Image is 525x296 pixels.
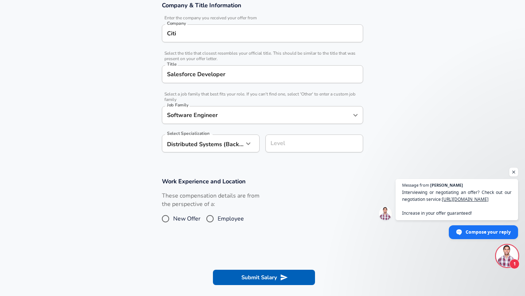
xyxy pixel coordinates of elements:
button: Submit Salary [213,270,315,285]
div: Distributed Systems (Back-End) [162,135,244,152]
span: 1 [509,259,520,269]
label: These compensation details are from the perspective of a: [162,192,260,209]
span: Message from [402,183,429,187]
span: Employee [218,214,244,223]
span: Interviewing or negotiating an offer? Check out our negotiation service: Increase in your offer g... [402,189,512,217]
input: Software Engineer [165,69,360,80]
label: Select Specialization [167,131,209,136]
label: Company [167,21,186,26]
h3: Company & Title Information [162,1,363,9]
label: Job Family [167,103,188,107]
span: Select the title that closest resembles your official title. This should be similar to the title ... [162,51,363,62]
input: Software Engineer [165,109,349,121]
input: L3 [269,138,360,149]
span: [PERSON_NAME] [430,183,463,187]
span: Compose your reply [466,226,511,238]
span: Select a job family that best fits your role. If you can't find one, select 'Other' to enter a cu... [162,91,363,102]
span: Enter the company you received your offer from [162,15,363,21]
input: Google [165,28,360,39]
div: Open chat [496,245,518,267]
span: New Offer [173,214,201,223]
h3: Work Experience and Location [162,177,363,186]
label: Title [167,62,176,66]
button: Open [350,110,361,120]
